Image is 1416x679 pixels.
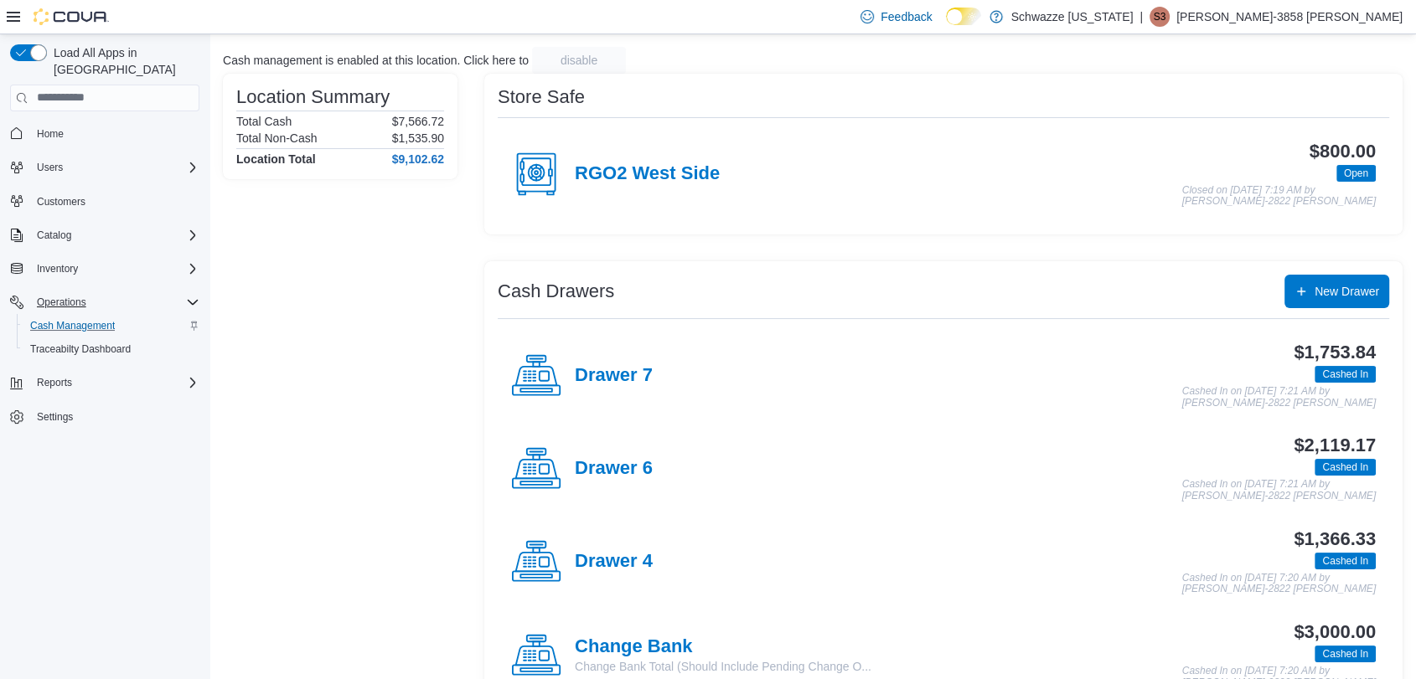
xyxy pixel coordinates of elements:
[575,551,653,573] h4: Drawer 4
[30,292,199,312] span: Operations
[1294,342,1376,363] h3: $1,753.84
[37,229,71,242] span: Catalog
[23,339,199,359] span: Traceabilty Dashboard
[1284,275,1389,308] button: New Drawer
[3,404,206,429] button: Settings
[1154,7,1166,27] span: S3
[575,365,653,387] h4: Drawer 7
[37,161,63,174] span: Users
[392,131,444,145] p: $1,535.90
[1315,283,1379,300] span: New Drawer
[30,225,199,245] span: Catalog
[3,189,206,213] button: Customers
[30,406,199,427] span: Settings
[3,121,206,146] button: Home
[30,342,131,356] span: Traceabilty Dashboard
[1294,622,1376,642] h3: $3,000.00
[1315,553,1376,569] span: Cashed In
[30,373,79,393] button: Reports
[47,44,199,78] span: Load All Apps in [GEOGRAPHIC_DATA]
[236,131,318,145] h6: Total Non-Cash
[30,124,70,144] a: Home
[3,156,206,179] button: Users
[881,8,932,25] span: Feedback
[23,339,137,359] a: Traceabilty Dashboard
[1322,553,1368,568] span: Cashed In
[3,224,206,247] button: Catalog
[236,115,292,128] h6: Total Cash
[30,319,115,332] span: Cash Management
[575,636,871,658] h4: Change Bank
[1336,165,1376,182] span: Open
[1182,573,1376,595] p: Cashed In on [DATE] 7:20 AM by [PERSON_NAME]-2822 [PERSON_NAME]
[1140,7,1143,27] p: |
[1294,435,1376,455] h3: $2,119.17
[37,296,86,309] span: Operations
[1011,7,1134,27] p: Schwazze [US_STATE]
[561,52,597,69] span: disable
[498,87,585,107] h3: Store Safe
[575,658,871,675] p: Change Bank Total (Should Include Pending Change O...
[30,192,92,212] a: Customers
[1344,166,1368,181] span: Open
[1322,460,1368,475] span: Cashed In
[30,407,80,427] a: Settings
[1315,646,1376,662] span: Cashed In
[1150,7,1170,27] div: Saul-3858 Gonzalez
[10,115,199,473] nav: Complex example
[236,87,390,107] h3: Location Summary
[34,8,109,25] img: Cova
[30,191,199,212] span: Customers
[23,316,121,336] a: Cash Management
[1310,141,1376,162] h3: $800.00
[1176,7,1403,27] p: [PERSON_NAME]-3858 [PERSON_NAME]
[946,25,947,26] span: Dark Mode
[1315,366,1376,383] span: Cashed In
[37,195,85,208] span: Customers
[3,257,206,280] button: Inventory
[30,259,199,279] span: Inventory
[1322,646,1368,661] span: Cashed In
[30,157,199,177] span: Users
[575,163,720,185] h4: RGO2 West Side
[392,115,444,128] p: $7,566.72
[37,262,78,275] span: Inventory
[392,152,444,166] h4: $9,102.62
[1322,367,1368,382] span: Cashed In
[1315,459,1376,476] span: Cashed In
[37,410,73,424] span: Settings
[30,259,85,279] button: Inventory
[946,8,981,25] input: Dark Mode
[1182,386,1376,409] p: Cashed In on [DATE] 7:21 AM by [PERSON_NAME]-2822 [PERSON_NAME]
[37,376,72,389] span: Reports
[30,157,70,177] button: Users
[1294,529,1376,549] h3: $1,366.33
[37,127,64,141] span: Home
[17,314,206,337] button: Cash Management
[1182,185,1376,208] p: Closed on [DATE] 7:19 AM by [PERSON_NAME]-2822 [PERSON_NAME]
[23,316,199,336] span: Cash Management
[30,292,93,312] button: Operations
[3,371,206,394] button: Reports
[236,152,316,166] h4: Location Total
[3,291,206,314] button: Operations
[498,281,614,301] h3: Cash Drawers
[575,458,653,480] h4: Drawer 6
[1182,479,1376,502] p: Cashed In on [DATE] 7:21 AM by [PERSON_NAME]-2822 [PERSON_NAME]
[30,225,78,245] button: Catalog
[30,373,199,393] span: Reports
[30,123,199,144] span: Home
[223,54,529,67] p: Cash management is enabled at this location. Click here to
[17,337,206,361] button: Traceabilty Dashboard
[532,47,626,74] button: disable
